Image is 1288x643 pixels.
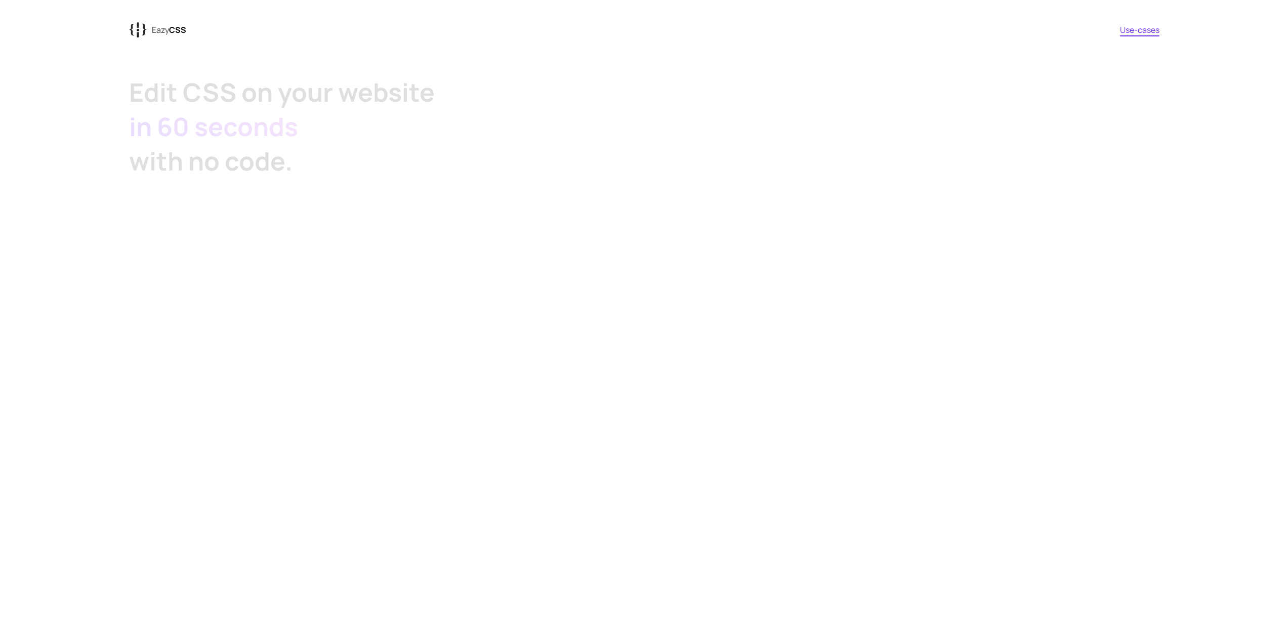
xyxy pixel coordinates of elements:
[169,24,186,35] span: CSS
[129,109,298,144] span: in 60 seconds
[129,21,137,37] tspan: {
[129,19,187,41] a: {{EazyCSS
[1120,24,1159,35] a: Use-cases
[139,23,147,38] tspan: {
[129,75,644,178] h1: Edit CSS on your website with no code.
[152,24,186,35] p: Eazy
